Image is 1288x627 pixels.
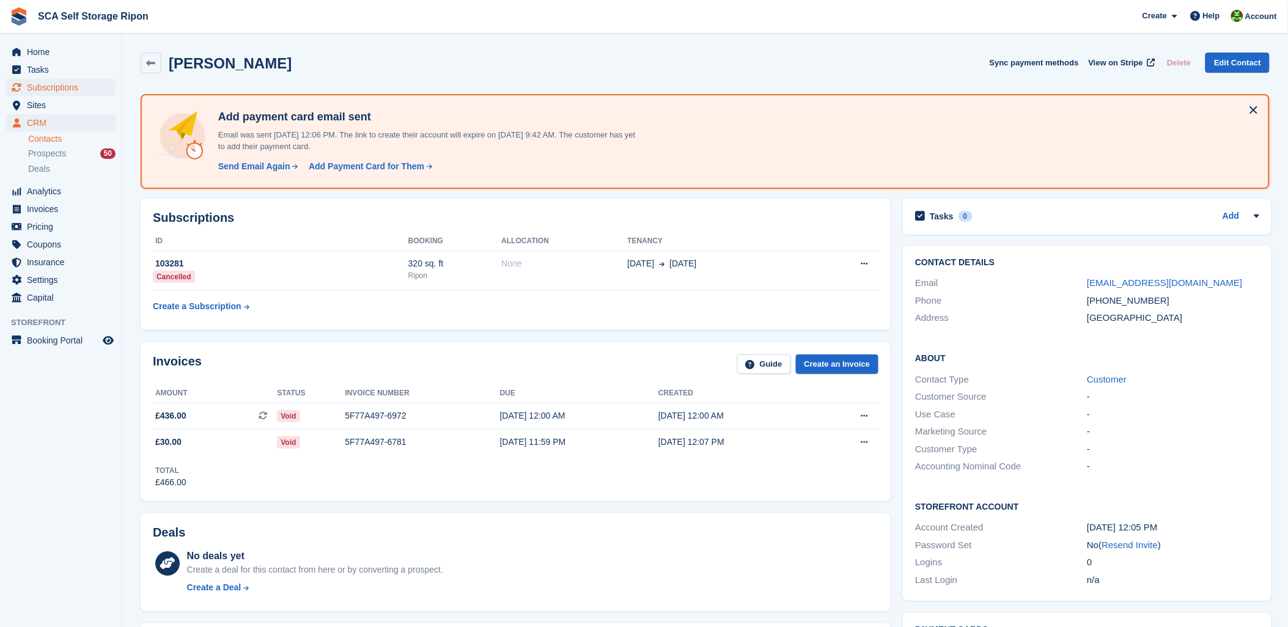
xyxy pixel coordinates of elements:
[153,232,408,251] th: ID
[501,232,627,251] th: Allocation
[1099,540,1161,550] span: ( )
[213,110,641,124] h4: Add payment card email sent
[1231,10,1243,22] img: Kelly Neesham
[6,114,116,131] a: menu
[500,409,658,422] div: [DATE] 12:00 AM
[153,354,202,375] h2: Invoices
[915,294,1087,308] div: Phone
[213,129,641,153] p: Email was sent [DATE] 12:06 PM. The link to create their account will expire on [DATE] 9:42 AM. T...
[155,409,186,422] span: £436.00
[1102,540,1158,550] a: Resend Invite
[101,333,116,348] a: Preview store
[930,211,954,222] h2: Tasks
[304,160,433,173] a: Add Payment Card for Them
[915,276,1087,290] div: Email
[737,354,791,375] a: Guide
[27,183,100,200] span: Analytics
[915,390,1087,404] div: Customer Source
[1087,294,1259,308] div: [PHONE_NUMBER]
[915,500,1259,512] h2: Storefront Account
[153,300,241,313] div: Create a Subscription
[169,55,292,71] h2: [PERSON_NAME]
[1084,53,1158,73] a: View on Stripe
[6,61,116,78] a: menu
[915,555,1087,570] div: Logins
[27,200,100,218] span: Invoices
[153,526,185,540] h2: Deals
[27,236,100,253] span: Coupons
[1087,521,1259,535] div: [DATE] 12:05 PM
[6,183,116,200] a: menu
[28,148,66,159] span: Prospects
[1087,425,1259,439] div: -
[6,218,116,235] a: menu
[658,409,817,422] div: [DATE] 12:00 AM
[28,133,116,145] a: Contacts
[915,373,1087,387] div: Contact Type
[500,384,658,403] th: Due
[915,521,1087,535] div: Account Created
[187,549,443,563] div: No deals yet
[345,384,499,403] th: Invoice number
[1087,311,1259,325] div: [GEOGRAPHIC_DATA]
[627,257,654,270] span: [DATE]
[28,163,50,175] span: Deals
[1087,555,1259,570] div: 0
[501,257,627,270] div: None
[33,6,153,26] a: SCA Self Storage Ripon
[187,563,443,576] div: Create a deal for this contact from here or by converting a prospect.
[1203,10,1220,22] span: Help
[915,408,1087,422] div: Use Case
[627,232,811,251] th: Tenancy
[915,351,1259,364] h2: About
[959,211,973,222] div: 0
[277,436,300,449] span: Void
[27,114,100,131] span: CRM
[1087,538,1259,552] div: No
[1087,277,1242,288] a: [EMAIL_ADDRESS][DOMAIN_NAME]
[27,218,100,235] span: Pricing
[1087,442,1259,457] div: -
[27,289,100,306] span: Capital
[408,257,502,270] div: 320 sq. ft
[10,7,28,26] img: stora-icon-8386f47178a22dfd0bd8f6a31ec36ba5ce8667c1dd55bd0f319d3a0aa187defe.svg
[915,258,1259,268] h2: Contact Details
[156,110,208,162] img: add-payment-card-4dbda4983b697a7845d177d07a5d71e8a16f1ec00487972de202a45f1e8132f5.svg
[1245,10,1277,23] span: Account
[345,409,499,422] div: 5F77A497-6972
[6,271,116,288] a: menu
[1087,460,1259,474] div: -
[1087,573,1259,587] div: n/a
[796,354,879,375] a: Create an Invoice
[27,61,100,78] span: Tasks
[915,425,1087,439] div: Marketing Source
[153,271,195,283] div: Cancelled
[277,384,345,403] th: Status
[309,160,424,173] div: Add Payment Card for Them
[6,289,116,306] a: menu
[277,410,300,422] span: Void
[153,211,878,225] h2: Subscriptions
[155,476,186,489] div: £466.00
[218,160,290,173] div: Send Email Again
[28,163,116,175] a: Deals
[27,332,100,349] span: Booking Portal
[670,257,697,270] span: [DATE]
[155,465,186,476] div: Total
[658,384,817,403] th: Created
[11,317,122,329] span: Storefront
[408,270,502,281] div: Ripon
[915,311,1087,325] div: Address
[915,442,1087,457] div: Customer Type
[1087,374,1127,384] a: Customer
[153,257,408,270] div: 103281
[408,232,502,251] th: Booking
[6,43,116,61] a: menu
[27,254,100,271] span: Insurance
[100,148,116,159] div: 50
[990,53,1079,73] button: Sync payment methods
[153,384,277,403] th: Amount
[658,436,817,449] div: [DATE] 12:07 PM
[1143,10,1167,22] span: Create
[28,147,116,160] a: Prospects 50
